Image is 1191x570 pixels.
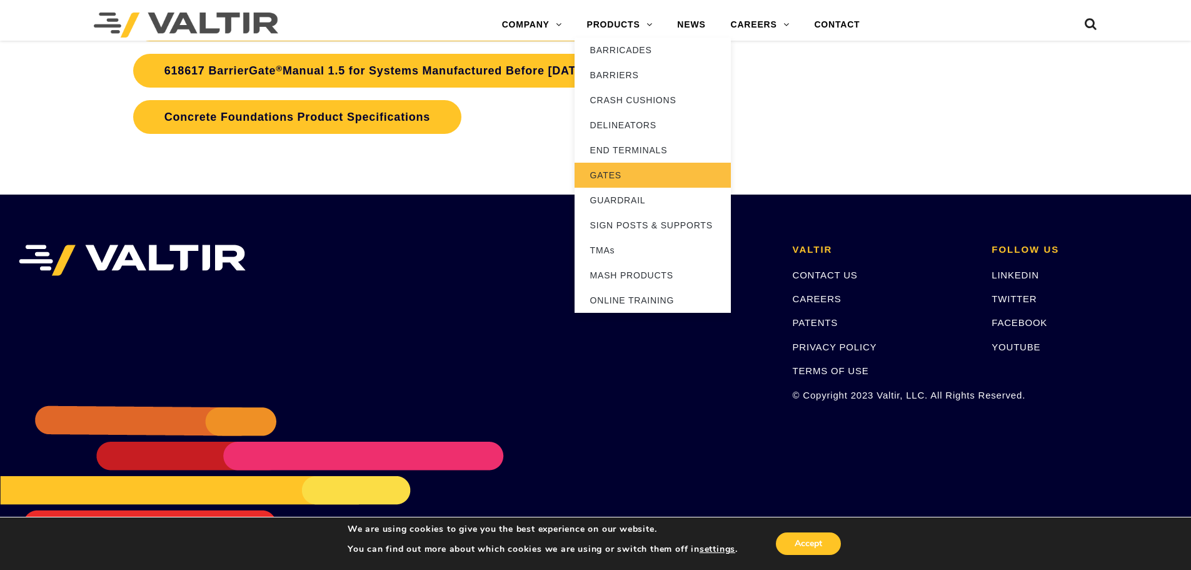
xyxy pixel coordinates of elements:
h2: VALTIR [793,245,973,255]
a: NEWS [665,13,718,38]
a: Concrete Foundations Product Specifications [133,100,461,134]
a: FACEBOOK [992,317,1047,328]
a: TMAs [575,238,731,263]
a: 618617 BarrierGate®Manual 1.5 for Systems Manufactured Before [DATE] [133,54,620,88]
a: CAREERS [718,13,802,38]
img: VALTIR [19,245,246,276]
img: Valtir [94,13,278,38]
a: CRASH CUSHIONS [575,88,731,113]
a: DELINEATORS [575,113,731,138]
a: BARRICADES [575,38,731,63]
a: GUARDRAIL [575,188,731,213]
sup: ® [276,64,283,73]
p: © Copyright 2023 Valtir, LLC. All Rights Reserved. [793,388,973,402]
a: MASH PRODUCTS [575,263,731,288]
a: SIGN POSTS & SUPPORTS [575,213,731,238]
a: CONTACT [802,13,872,38]
h2: FOLLOW US [992,245,1172,255]
a: CONTACT US [793,270,858,280]
a: END TERMINALS [575,138,731,163]
a: TWITTER [992,293,1037,304]
p: We are using cookies to give you the best experience on our website. [348,524,738,535]
a: TERMS OF USE [793,365,869,376]
a: PRIVACY POLICY [793,342,877,352]
a: PATENTS [793,317,838,328]
a: ONLINE TRAINING [575,288,731,313]
p: You can find out more about which cookies we are using or switch them off in . [348,544,738,555]
a: COMPANY [490,13,575,38]
a: YOUTUBE [992,342,1040,352]
a: BARRIERS [575,63,731,88]
a: LINKEDIN [992,270,1039,280]
button: Accept [776,532,841,555]
button: settings [700,544,735,555]
a: GATES [575,163,731,188]
a: CAREERS [793,293,842,304]
a: PRODUCTS [575,13,665,38]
